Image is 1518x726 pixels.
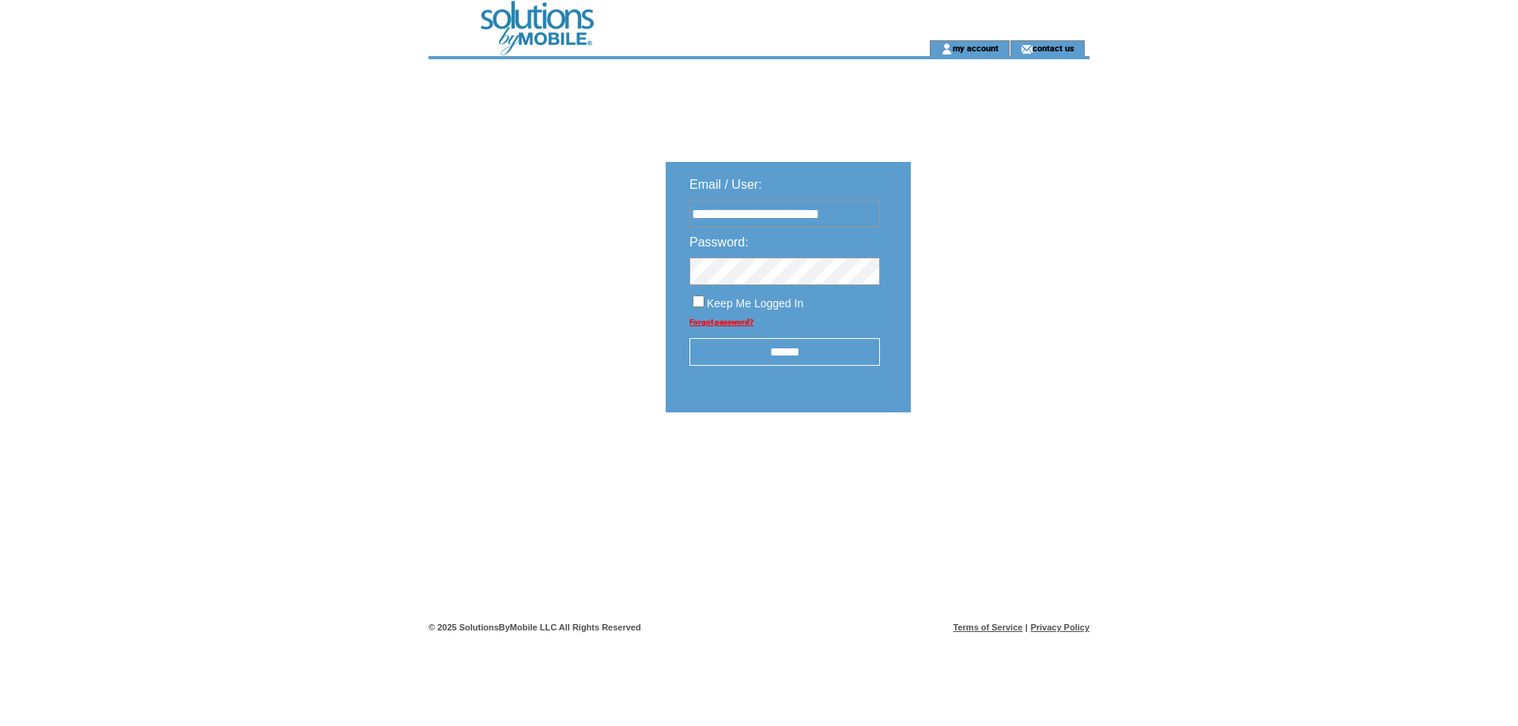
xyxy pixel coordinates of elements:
[1021,43,1033,55] img: contact_us_icon.gif
[1025,623,1028,632] span: |
[689,178,762,191] span: Email / User:
[1030,623,1089,632] a: Privacy Policy
[429,623,641,632] span: © 2025 SolutionsByMobile LLC All Rights Reserved
[953,623,1023,632] a: Terms of Service
[707,297,803,310] span: Keep Me Logged In
[689,235,749,249] span: Password:
[941,43,953,55] img: account_icon.gif
[689,318,753,326] a: Forgot password?
[1033,43,1074,53] a: contact us
[957,452,1036,472] img: transparent.png
[953,43,999,53] a: my account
